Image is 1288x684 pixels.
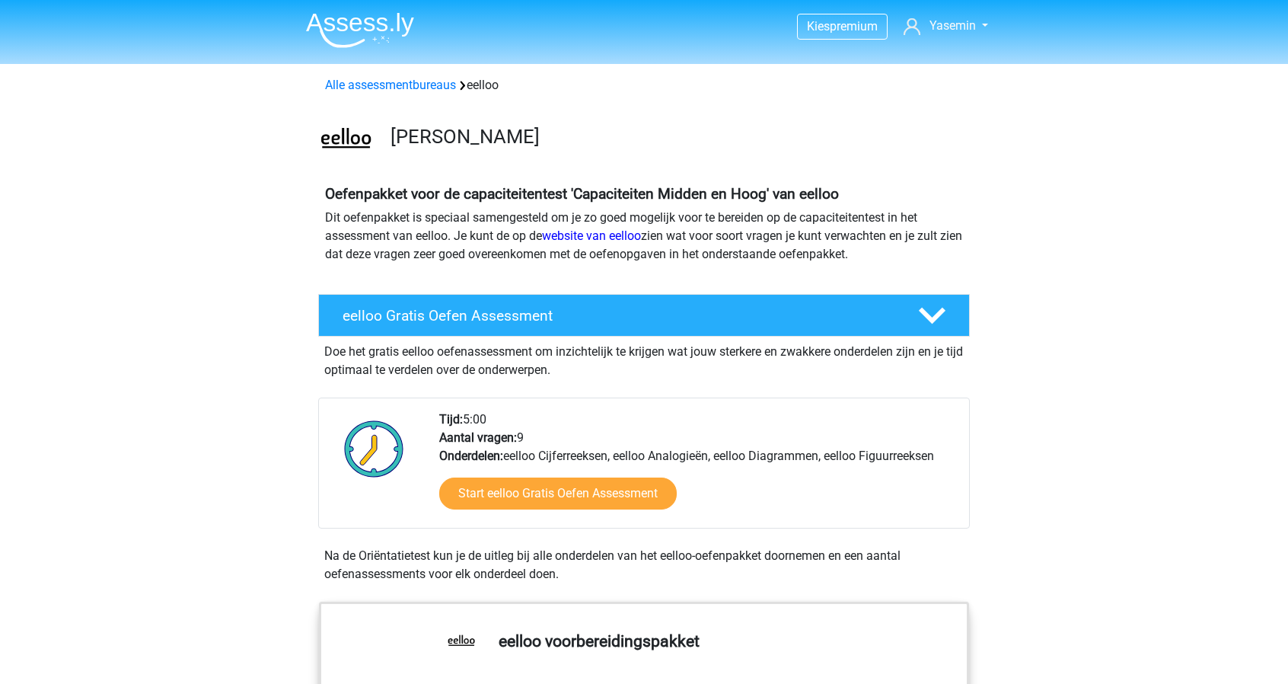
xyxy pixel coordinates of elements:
h4: eelloo Gratis Oefen Assessment [343,307,894,324]
a: website van eelloo [542,229,641,243]
div: Doe het gratis eelloo oefenassessment om inzichtelijk te krijgen wat jouw sterkere en zwakkere on... [318,337,970,379]
a: Kiespremium [798,16,887,37]
b: Oefenpakket voor de capaciteitentest 'Capaciteiten Midden en Hoog' van eelloo [325,185,839,203]
p: Dit oefenpakket is speciaal samengesteld om je zo goed mogelijk voor te bereiden op de capaciteit... [325,209,963,264]
b: Tijd: [439,412,463,427]
img: eelloo.png [319,113,373,167]
a: Start eelloo Gratis Oefen Assessment [439,478,677,510]
a: eelloo Gratis Oefen Assessment [312,294,976,337]
img: Klok [336,411,413,487]
h3: [PERSON_NAME] [391,125,958,149]
span: Kies [807,19,830,34]
div: Na de Oriëntatietest kun je de uitleg bij alle onderdelen van het eelloo-oefenpakket doornemen en... [318,547,970,583]
b: Onderdelen: [439,449,503,463]
span: Yasemin [929,18,976,33]
a: Alle assessmentbureaus [325,78,456,92]
div: eelloo [319,76,969,94]
img: Assessly [306,12,414,48]
div: 5:00 9 eelloo Cijferreeksen, eelloo Analogieën, eelloo Diagrammen, eelloo Figuurreeksen [428,411,968,528]
b: Aantal vragen: [439,430,517,445]
span: premium [830,19,878,34]
a: Yasemin [897,17,994,35]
